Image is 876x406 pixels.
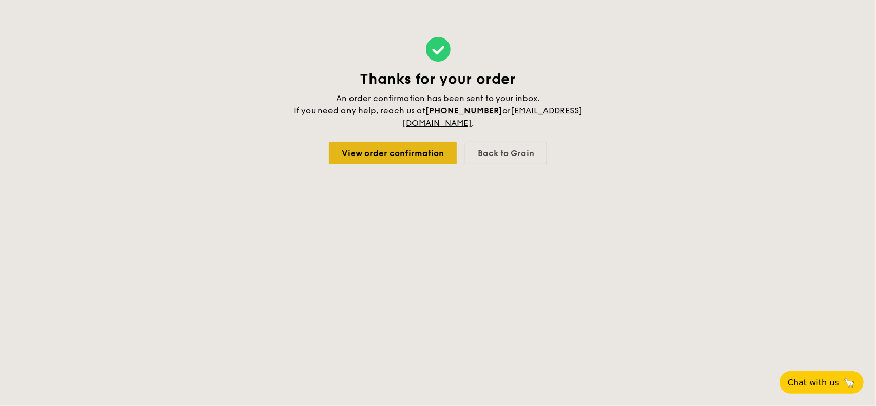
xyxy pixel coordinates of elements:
span: An order confirmation has been sent to your inbox. If you need any help, reach us at or . [294,93,582,128]
a: View order confirmation [329,142,457,164]
span: 🦙 [843,377,855,389]
div: Back to Grain [465,142,547,164]
a: [PHONE_NUMBER] [425,106,502,115]
button: Chat with us🦙 [780,371,864,394]
span: Chat with us [788,378,839,388]
span: Thanks for your order [360,70,516,88]
img: icon-success.f839ccf9.svg [426,37,451,62]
